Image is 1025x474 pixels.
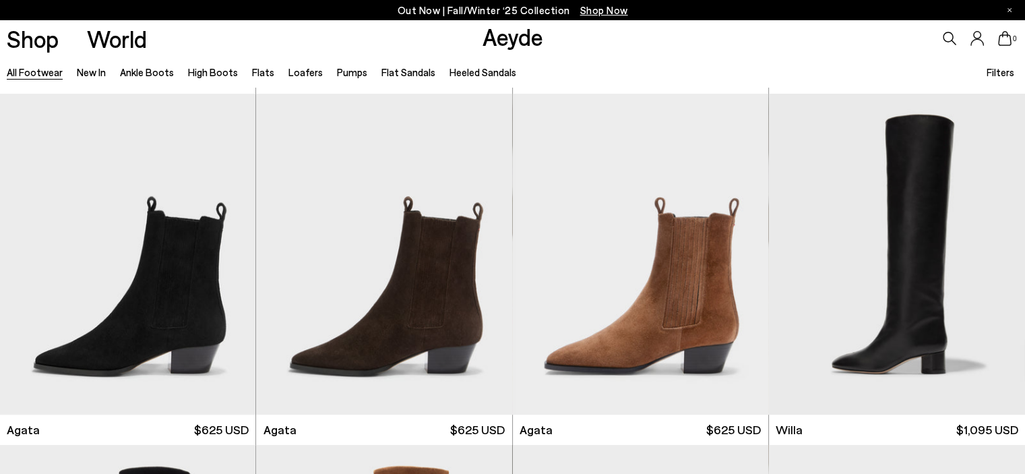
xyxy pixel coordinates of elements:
[7,421,40,438] span: Agata
[769,415,1025,445] a: Willa $1,095 USD
[120,66,174,78] a: Ankle Boots
[188,66,238,78] a: High Boots
[580,4,628,16] span: Navigate to /collections/new-in
[337,66,367,78] a: Pumps
[7,66,63,78] a: All Footwear
[255,94,511,415] img: Agata Suede Ankle Boots
[483,22,543,51] a: Aeyde
[998,31,1012,46] a: 0
[87,27,147,51] a: World
[1012,35,1018,42] span: 0
[706,421,761,438] span: $625 USD
[77,66,106,78] a: New In
[288,66,323,78] a: Loafers
[449,66,516,78] a: Heeled Sandals
[194,421,249,438] span: $625 USD
[520,421,553,438] span: Agata
[513,94,768,415] img: Agata Suede Ankle Boots
[776,421,803,438] span: Willa
[252,66,274,78] a: Flats
[513,415,768,445] a: Agata $625 USD
[956,421,1018,438] span: $1,095 USD
[987,66,1014,78] span: Filters
[398,2,628,19] p: Out Now | Fall/Winter ‘25 Collection
[769,94,1025,415] img: Willa Leather Over-Knee Boots
[256,415,511,445] a: Agata $625 USD
[7,27,59,51] a: Shop
[381,66,435,78] a: Flat Sandals
[450,421,505,438] span: $625 USD
[263,421,297,438] span: Agata
[255,94,511,415] div: 2 / 6
[256,94,511,415] img: Agata Suede Ankle Boots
